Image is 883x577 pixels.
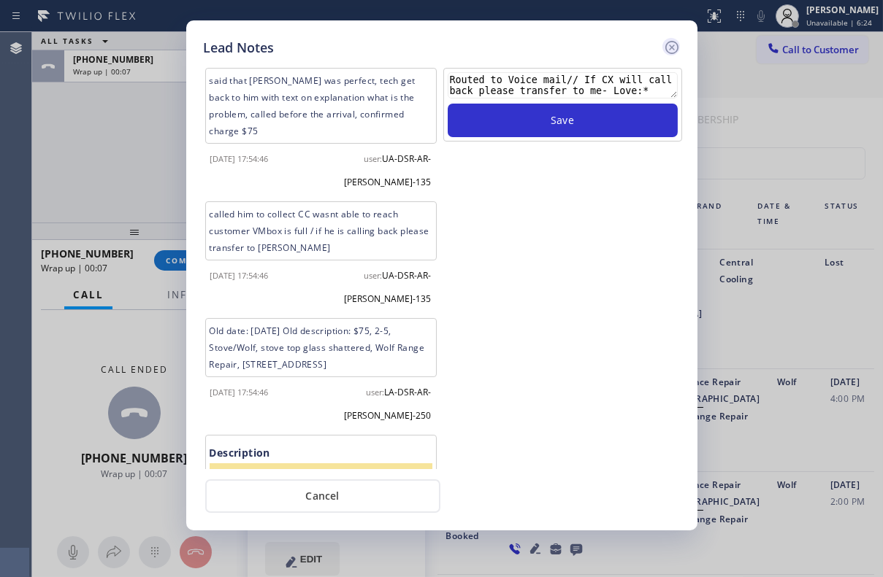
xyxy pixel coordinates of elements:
div: called him to collect CC wasnt able to reach customer VMbox is full / if he is calling back pleas... [205,201,437,260]
span: user: [367,387,385,398]
span: user: [364,153,383,164]
div: Description [210,444,432,463]
h5: Lead Notes [204,38,275,58]
span: user: [364,270,383,281]
div: Old date: [DATE] Old description: $75, 2-5, Stove/Wolf, stove top glass shattered, Wolf Range Rep... [205,318,437,377]
span: LA-DSR-AR-[PERSON_NAME]-250 [345,386,432,422]
textarea: Routed to Voice mail// If CX will call back please transfer to me- Love:* [448,72,678,98]
span: UA-DSR-AR-[PERSON_NAME]-135 [345,269,432,305]
button: Save [448,104,678,137]
button: Cancel [205,479,440,513]
span: [DATE] 17:54:46 [210,153,269,164]
div: said that [PERSON_NAME] was perfect, tech get back to him with text on explanation what is the pr... [205,68,437,144]
span: [DATE] 17:54:46 [210,270,269,281]
div: PI, 4-6, Stove/Wolf, stove top glass shattered, Wolf Range Repair, [STREET_ADDRESS] [210,463,432,495]
span: [DATE] 17:54:46 [210,387,269,398]
span: UA-DSR-AR-[PERSON_NAME]-135 [345,152,432,188]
